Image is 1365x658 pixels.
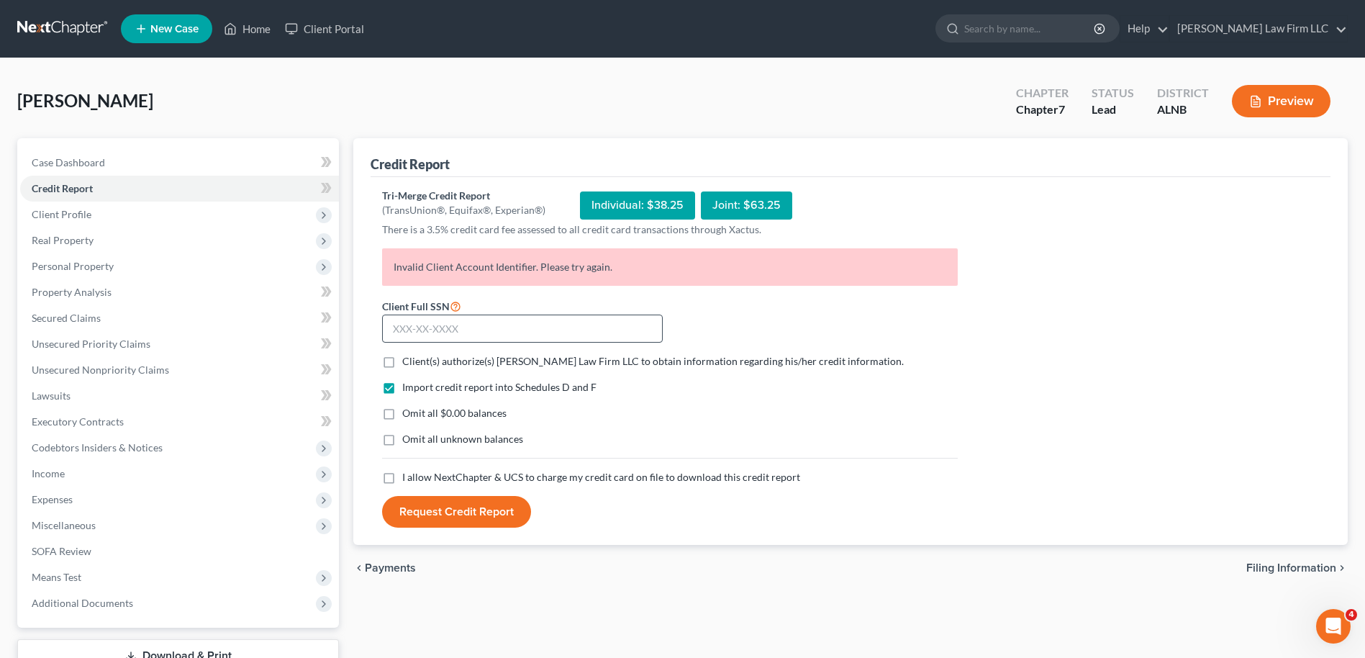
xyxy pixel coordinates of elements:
[20,279,339,305] a: Property Analysis
[1316,609,1351,644] iframe: Intercom live chat
[150,24,199,35] span: New Case
[32,389,71,402] span: Lawsuits
[402,471,800,483] span: I allow NextChapter & UCS to charge my credit card on file to download this credit report
[353,562,365,574] i: chevron_left
[20,331,339,357] a: Unsecured Priority Claims
[402,381,597,393] span: Import credit report into Schedules D and F
[32,597,133,609] span: Additional Documents
[371,156,450,173] div: Credit Report
[20,176,339,202] a: Credit Report
[1336,562,1348,574] i: chevron_right
[382,248,958,286] p: Invalid Client Account Identifier. Please try again.
[32,260,114,272] span: Personal Property
[32,312,101,324] span: Secured Claims
[20,538,339,564] a: SOFA Review
[1246,562,1348,574] button: Filing Information chevron_right
[353,562,416,574] button: chevron_left Payments
[20,150,339,176] a: Case Dashboard
[278,16,371,42] a: Client Portal
[20,383,339,409] a: Lawsuits
[1016,85,1069,102] div: Chapter
[1016,102,1069,118] div: Chapter
[217,16,278,42] a: Home
[32,286,112,298] span: Property Analysis
[20,409,339,435] a: Executory Contracts
[402,407,507,419] span: Omit all $0.00 balances
[20,357,339,383] a: Unsecured Nonpriority Claims
[32,519,96,531] span: Miscellaneous
[382,203,545,217] div: (TransUnion®, Equifax®, Experian®)
[20,305,339,331] a: Secured Claims
[382,315,663,343] input: XXX-XX-XXXX
[402,433,523,445] span: Omit all unknown balances
[365,562,416,574] span: Payments
[32,441,163,454] span: Codebtors Insiders & Notices
[1120,16,1169,42] a: Help
[32,182,93,194] span: Credit Report
[32,493,73,505] span: Expenses
[1246,562,1336,574] span: Filing Information
[1232,85,1330,117] button: Preview
[32,467,65,479] span: Income
[1092,85,1134,102] div: Status
[382,222,958,237] p: There is a 3.5% credit card fee assessed to all credit card transactions through Xactus.
[1346,609,1357,621] span: 4
[382,300,450,312] span: Client Full SSN
[17,90,153,111] span: [PERSON_NAME]
[964,15,1096,42] input: Search by name...
[32,338,150,350] span: Unsecured Priority Claims
[701,191,792,220] div: Joint: $63.25
[580,191,695,220] div: Individual: $38.25
[382,496,531,528] button: Request Credit Report
[382,189,545,203] div: Tri-Merge Credit Report
[32,234,94,246] span: Real Property
[1058,102,1065,116] span: 7
[1157,102,1209,118] div: ALNB
[1157,85,1209,102] div: District
[32,156,105,168] span: Case Dashboard
[32,545,91,557] span: SOFA Review
[32,571,81,583] span: Means Test
[32,364,169,376] span: Unsecured Nonpriority Claims
[1092,102,1134,118] div: Lead
[1170,16,1347,42] a: [PERSON_NAME] Law Firm LLC
[32,415,124,428] span: Executory Contracts
[32,208,91,220] span: Client Profile
[402,355,904,367] span: Client(s) authorize(s) [PERSON_NAME] Law Firm LLC to obtain information regarding his/her credit ...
